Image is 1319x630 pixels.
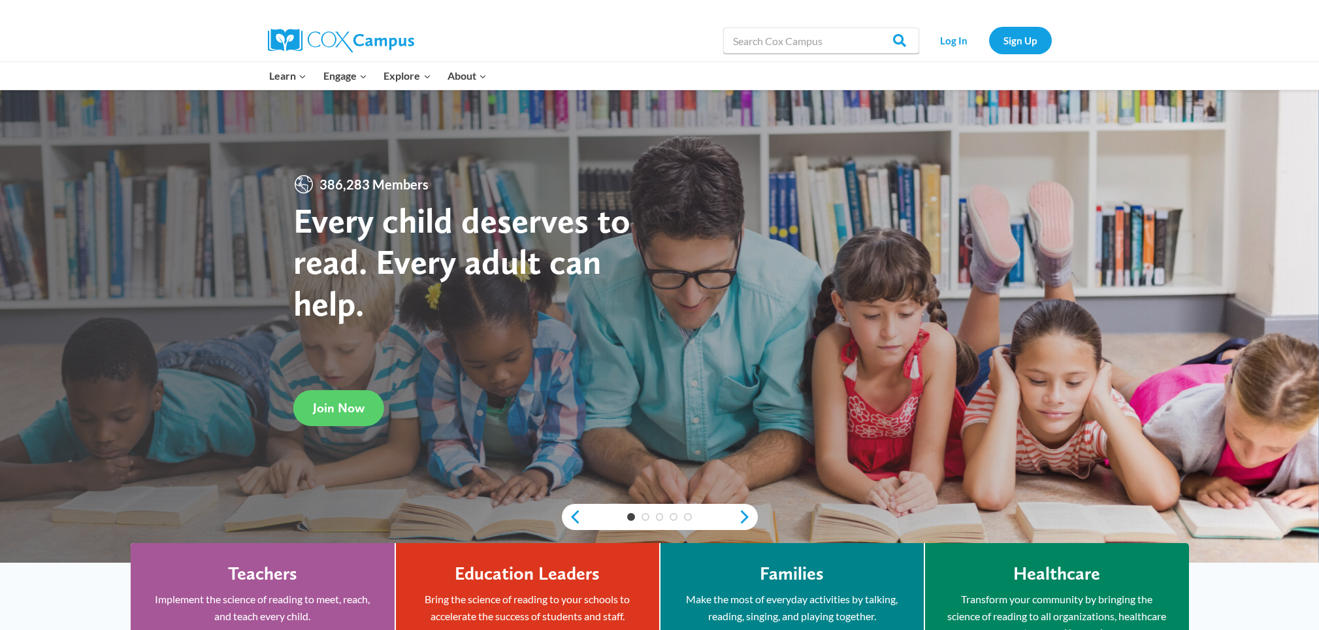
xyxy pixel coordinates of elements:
p: Bring the science of reading to your schools to accelerate the success of students and staff. [415,591,640,624]
a: next [738,509,758,525]
span: About [448,67,487,84]
a: Log In [926,27,983,54]
h4: Teachers [228,563,297,585]
p: Make the most of everyday activities by talking, reading, singing, and playing together. [680,591,904,624]
a: 5 [684,513,692,521]
p: Implement the science of reading to meet, reach, and teach every child. [150,591,375,624]
span: Explore [383,67,431,84]
a: 2 [642,513,649,521]
input: Search Cox Campus [723,27,919,54]
nav: Primary Navigation [261,62,495,90]
strong: Every child deserves to read. Every adult can help. [293,199,630,324]
span: 386,283 Members [314,174,434,195]
a: 3 [656,513,664,521]
a: Join Now [293,390,384,426]
a: Sign Up [989,27,1052,54]
a: 4 [670,513,677,521]
h4: Education Leaders [455,563,600,585]
span: Engage [323,67,367,84]
h4: Healthcare [1013,563,1100,585]
img: Cox Campus [268,29,414,52]
div: content slider buttons [562,504,758,530]
a: 1 [627,513,635,521]
h4: Families [760,563,824,585]
nav: Secondary Navigation [926,27,1052,54]
span: Learn [269,67,306,84]
a: previous [562,509,581,525]
span: Join Now [313,400,365,416]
